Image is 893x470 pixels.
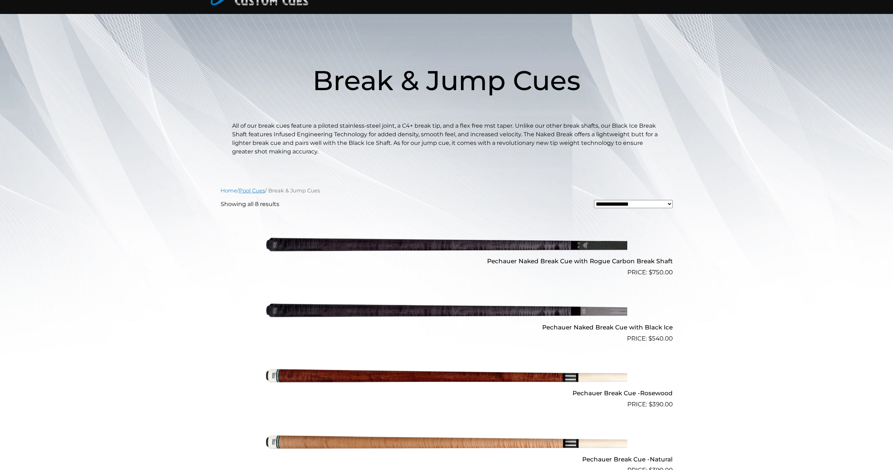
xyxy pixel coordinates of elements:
[648,335,673,342] bdi: 540.00
[221,346,673,409] a: Pechauer Break Cue -Rosewood $390.00
[266,214,627,274] img: Pechauer Naked Break Cue with Rogue Carbon Break Shaft
[221,255,673,268] h2: Pechauer Naked Break Cue with Rogue Carbon Break Shaft
[232,122,661,156] p: All of our break cues feature a piloted stainless-steel joint, a C4+ break tip, and a flex free m...
[221,187,673,195] nav: Breadcrumb
[221,320,673,334] h2: Pechauer Naked Break Cue with Black Ice
[649,401,673,408] bdi: 390.00
[266,346,627,406] img: Pechauer Break Cue -Rosewood
[649,269,652,276] span: $
[649,401,652,408] span: $
[221,214,673,277] a: Pechauer Naked Break Cue with Rogue Carbon Break Shaft $750.00
[221,187,237,194] a: Home
[648,335,652,342] span: $
[221,200,279,209] p: Showing all 8 results
[221,387,673,400] h2: Pechauer Break Cue -Rosewood
[594,200,673,208] select: Shop order
[313,64,580,97] span: Break & Jump Cues
[221,280,673,343] a: Pechauer Naked Break Cue with Black Ice $540.00
[221,452,673,466] h2: Pechauer Break Cue -Natural
[239,187,265,194] a: Pool Cues
[266,280,627,340] img: Pechauer Naked Break Cue with Black Ice
[649,269,673,276] bdi: 750.00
